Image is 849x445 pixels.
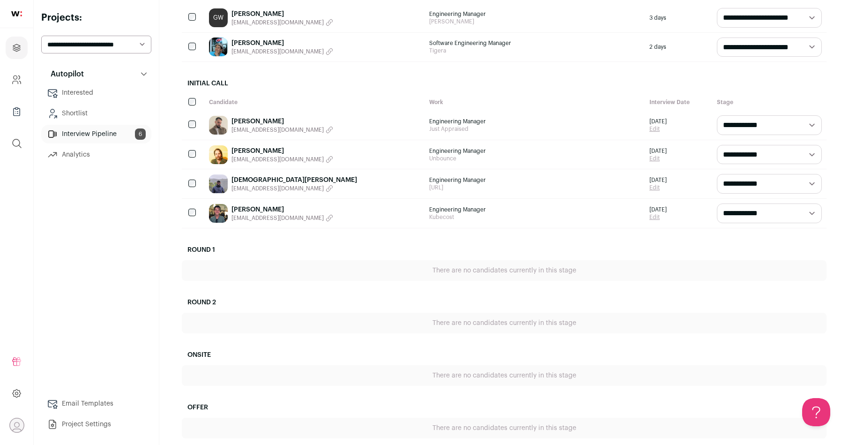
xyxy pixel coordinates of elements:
img: 76df77dd4b32ae5256a76b51dd0c2486bae9adfd1223cfd502cfe1fc54756d39.jpg [209,174,228,193]
span: Tigera [429,47,640,54]
span: 6 [135,128,146,140]
span: Software Engineering Manager [429,39,640,47]
span: Just Appraised [429,125,640,133]
a: Shortlist [41,104,151,123]
button: [EMAIL_ADDRESS][DOMAIN_NAME] [231,214,333,222]
span: Kubecost [429,213,640,221]
img: 4566eaa16ee65ee64ddd9604e7f6ed2e99f3f99b54fa68c2bf5235f499e23f5c.jpg [209,116,228,135]
a: [PERSON_NAME] [231,205,333,214]
a: Edit [649,213,667,221]
div: There are no candidates currently in this stage [182,313,827,333]
a: Interested [41,83,151,102]
button: [EMAIL_ADDRESS][DOMAIN_NAME] [231,48,333,55]
span: [DATE] [649,147,667,155]
a: Edit [649,125,667,133]
a: Company and ATS Settings [6,68,28,91]
span: Unbounce [429,155,640,162]
iframe: Help Scout Beacon - Open [802,398,830,426]
a: Email Templates [41,394,151,413]
a: [PERSON_NAME] [231,117,333,126]
button: [EMAIL_ADDRESS][DOMAIN_NAME] [231,185,357,192]
a: Projects [6,37,28,59]
img: a7cb2cba16a72abd27fbf5c93cc1b07cb003d67e89c25ed341f126c5a426b412.jpg [209,38,228,56]
div: 2 days [645,33,712,62]
span: [DATE] [649,206,667,213]
h2: Offer [182,397,827,418]
span: Engineering Manager [429,10,640,18]
a: Interview Pipeline6 [41,125,151,143]
a: Edit [649,184,667,191]
a: GW [209,8,228,27]
button: Autopilot [41,65,151,83]
div: There are no candidates currently in this stage [182,365,827,386]
span: [URL] [429,184,640,191]
a: Edit [649,155,667,162]
span: [EMAIL_ADDRESS][DOMAIN_NAME] [231,156,324,163]
img: d354ed3197c7011205e7f384e19ffbd7390e9a466e57154356379f32afe85b40.jpg [209,145,228,164]
h2: Projects: [41,11,151,24]
button: Open dropdown [9,418,24,433]
a: Analytics [41,145,151,164]
div: There are no candidates currently in this stage [182,260,827,281]
span: [DATE] [649,176,667,184]
button: [EMAIL_ADDRESS][DOMAIN_NAME] [231,126,333,134]
span: Engineering Manager [429,206,640,213]
div: Work [424,94,645,111]
span: Engineering Manager [429,147,640,155]
img: wellfound-shorthand-0d5821cbd27db2630d0214b213865d53afaa358527fdda9d0ea32b1df1b89c2c.svg [11,11,22,16]
div: 3 days [645,3,712,32]
h2: Onsite [182,345,827,365]
span: Engineering Manager [429,176,640,184]
span: [DATE] [649,118,667,125]
a: [PERSON_NAME] [231,9,333,19]
h2: Round 1 [182,240,827,260]
a: Company Lists [6,100,28,123]
span: [EMAIL_ADDRESS][DOMAIN_NAME] [231,185,324,192]
span: [EMAIL_ADDRESS][DOMAIN_NAME] [231,214,324,222]
div: Candidate [204,94,424,111]
button: [EMAIL_ADDRESS][DOMAIN_NAME] [231,156,333,163]
a: Project Settings [41,415,151,434]
button: [EMAIL_ADDRESS][DOMAIN_NAME] [231,19,333,26]
a: [PERSON_NAME] [231,146,333,156]
img: d094ac3e98f3dbd83d7790ad8b982207780ae207e7ee5be5dbe2967e82b14c40.jpg [209,204,228,223]
span: Engineering Manager [429,118,640,125]
p: Autopilot [45,68,84,80]
div: There are no candidates currently in this stage [182,418,827,438]
span: [PERSON_NAME] [429,18,640,25]
div: Interview Date [645,94,712,111]
a: [DEMOGRAPHIC_DATA][PERSON_NAME] [231,175,357,185]
h2: Round 2 [182,292,827,313]
h2: Initial Call [182,73,827,94]
span: [EMAIL_ADDRESS][DOMAIN_NAME] [231,19,324,26]
a: [PERSON_NAME] [231,38,333,48]
span: [EMAIL_ADDRESS][DOMAIN_NAME] [231,48,324,55]
div: Stage [712,94,827,111]
span: [EMAIL_ADDRESS][DOMAIN_NAME] [231,126,324,134]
